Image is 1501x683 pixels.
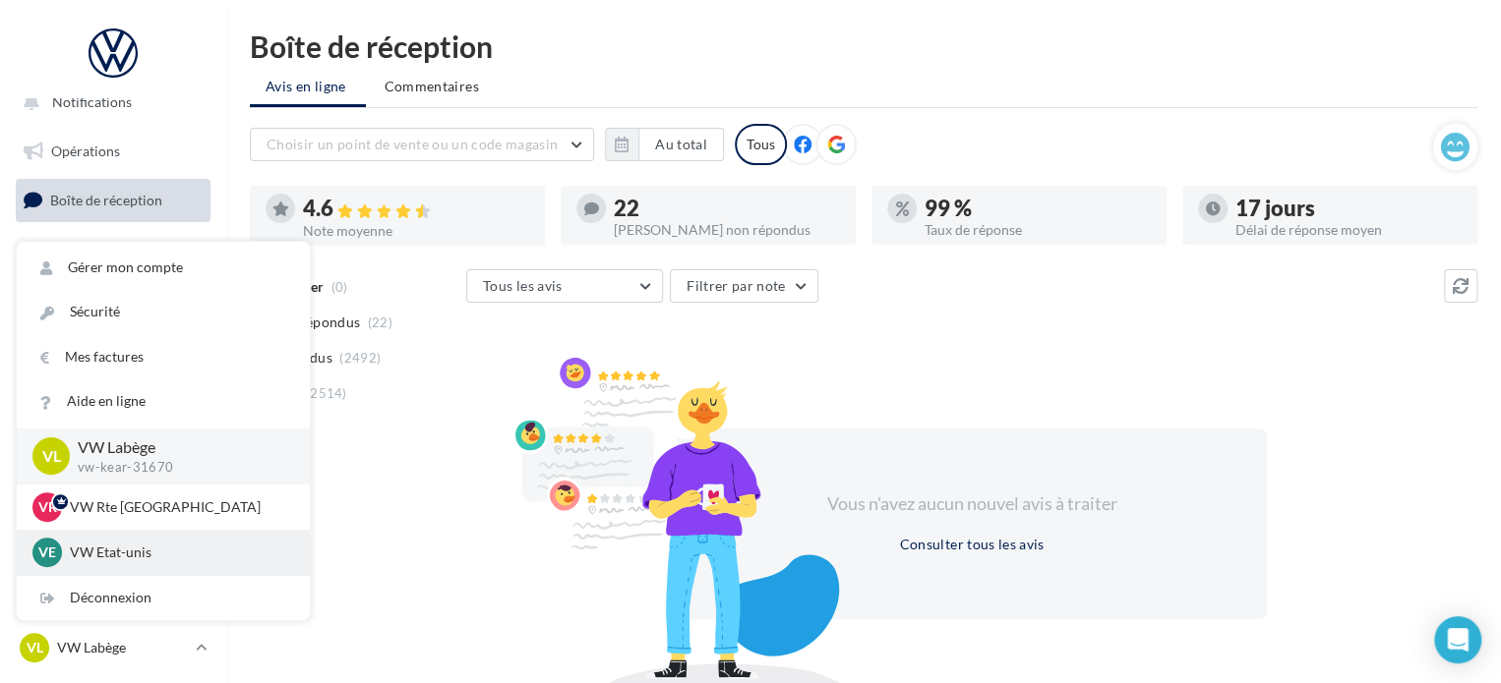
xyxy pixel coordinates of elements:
[12,540,214,598] a: Campagnes DataOnDemand
[605,128,724,161] button: Au total
[303,224,529,238] div: Note moyenne
[614,198,840,219] div: 22
[12,474,214,532] a: PLV et print personnalisable
[368,314,392,330] span: (22)
[50,192,162,208] span: Boîte de réception
[891,533,1051,556] button: Consulter tous les avis
[52,93,132,110] span: Notifications
[339,350,381,366] span: (2492)
[638,128,724,161] button: Au total
[38,497,57,517] span: VR
[12,376,214,418] a: Médiathèque
[1235,198,1462,219] div: 17 jours
[70,497,286,517] p: VW Rte [GEOGRAPHIC_DATA]
[803,491,1141,517] div: Vous n'avez aucun nouvel avis à traiter
[250,31,1477,61] div: Boîte de réception
[12,131,214,172] a: Opérations
[57,638,188,657] p: VW Labège
[614,223,840,237] div: [PERSON_NAME] non répondus
[12,230,214,271] a: Visibilité en ligne
[925,198,1151,219] div: 99 %
[269,313,360,332] span: Non répondus
[78,459,278,477] p: vw-kear-31670
[385,77,479,96] span: Commentaires
[17,335,310,379] a: Mes factures
[16,629,210,666] a: VL VW Labège
[12,82,207,123] button: Notifications
[925,223,1151,237] div: Taux de réponse
[12,179,214,221] a: Boîte de réception
[1235,223,1462,237] div: Délai de réponse moyen
[12,327,214,369] a: Contacts
[735,124,787,165] div: Tous
[27,638,43,657] span: VL
[306,385,347,401] span: (2514)
[17,290,310,334] a: Sécurité
[17,576,310,620] div: Déconnexion
[12,279,214,320] a: Campagnes
[483,277,563,294] span: Tous les avis
[267,136,558,152] span: Choisir un point de vente ou un code magasin
[78,436,278,459] p: VW Labège
[17,246,310,290] a: Gérer mon compte
[12,426,214,467] a: Calendrier
[670,269,818,303] button: Filtrer par note
[466,269,663,303] button: Tous les avis
[51,142,120,159] span: Opérations
[42,445,61,468] span: VL
[38,542,56,562] span: VE
[17,379,310,424] a: Aide en ligne
[70,542,286,562] p: VW Etat-unis
[250,128,594,161] button: Choisir un point de vente ou un code magasin
[303,198,529,220] div: 4.6
[1434,616,1481,663] div: Open Intercom Messenger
